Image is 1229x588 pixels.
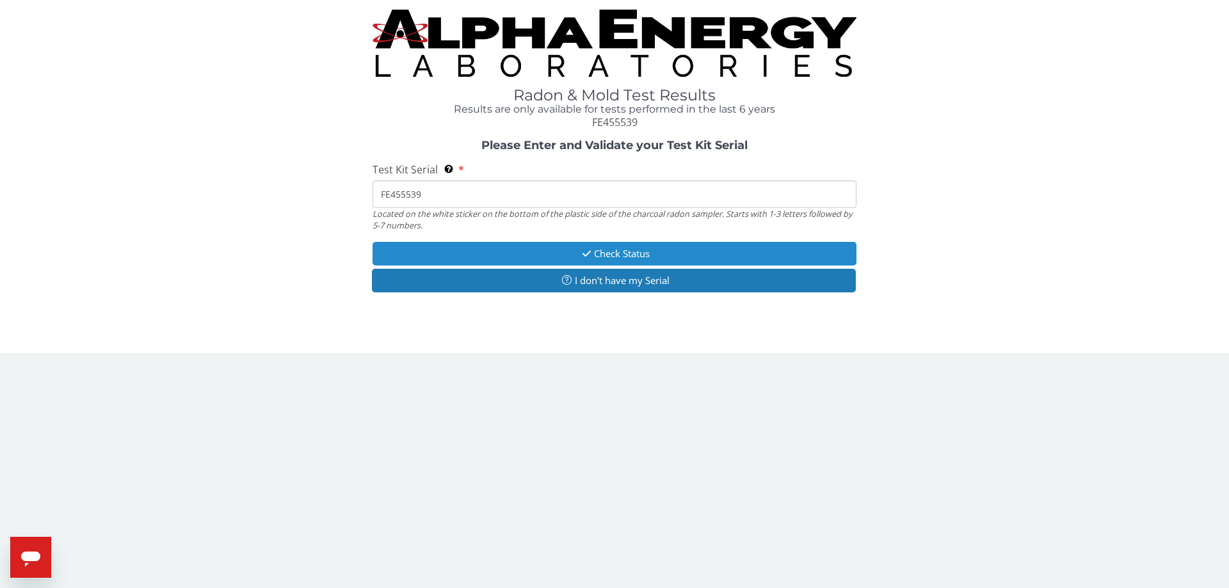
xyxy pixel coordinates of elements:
div: Located on the white sticker on the bottom of the plastic side of the charcoal radon sampler. Sta... [373,208,856,232]
button: I don't have my Serial [372,269,856,292]
span: Test Kit Serial [373,163,438,177]
button: Check Status [373,242,856,266]
span: FE455539 [592,115,638,129]
img: TightCrop.jpg [373,10,856,77]
iframe: Button to launch messaging window [10,537,51,578]
h4: Results are only available for tests performed in the last 6 years [373,104,856,115]
h1: Radon & Mold Test Results [373,87,856,104]
strong: Please Enter and Validate your Test Kit Serial [481,138,748,152]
